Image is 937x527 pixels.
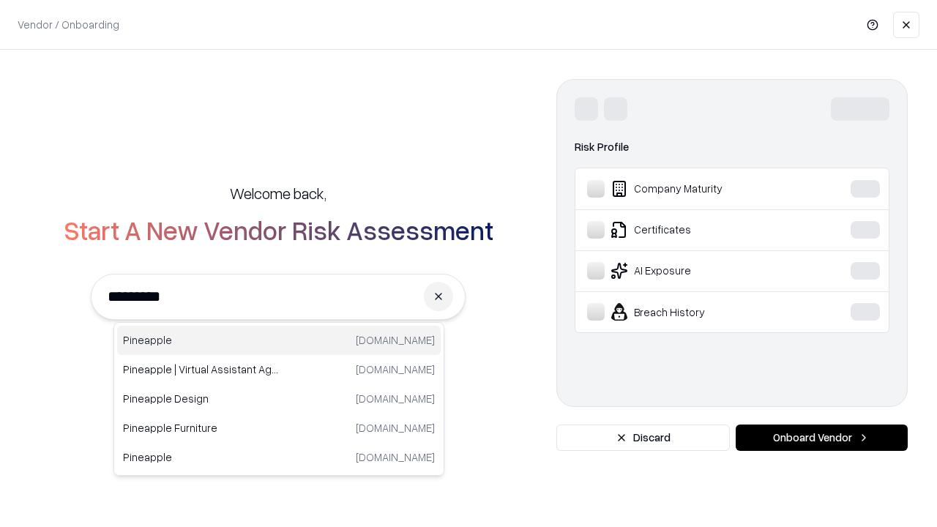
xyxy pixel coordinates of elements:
[18,17,119,32] p: Vendor / Onboarding
[64,215,493,244] h2: Start A New Vendor Risk Assessment
[113,322,444,476] div: Suggestions
[356,391,435,406] p: [DOMAIN_NAME]
[575,138,889,156] div: Risk Profile
[736,425,908,451] button: Onboard Vendor
[230,183,326,203] h5: Welcome back,
[123,362,279,377] p: Pineapple | Virtual Assistant Agency
[356,420,435,436] p: [DOMAIN_NAME]
[587,303,806,321] div: Breach History
[123,420,279,436] p: Pineapple Furniture
[587,180,806,198] div: Company Maturity
[356,449,435,465] p: [DOMAIN_NAME]
[587,221,806,239] div: Certificates
[123,449,279,465] p: Pineapple
[356,362,435,377] p: [DOMAIN_NAME]
[123,332,279,348] p: Pineapple
[356,332,435,348] p: [DOMAIN_NAME]
[556,425,730,451] button: Discard
[587,262,806,280] div: AI Exposure
[123,391,279,406] p: Pineapple Design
